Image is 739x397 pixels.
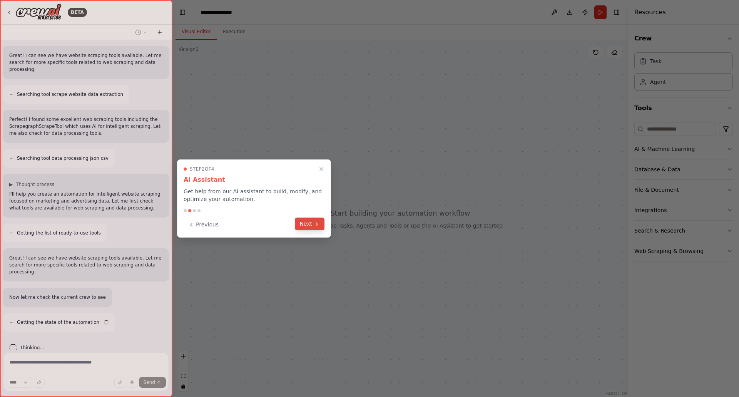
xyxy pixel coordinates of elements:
[317,164,326,174] button: Close walkthrough
[190,166,214,172] span: Step 2 of 4
[177,7,188,18] button: Hide left sidebar
[184,175,324,184] h3: AI Assistant
[184,218,223,231] button: Previous
[295,218,324,230] button: Next
[184,188,324,203] p: Get help from our AI assistant to build, modify, and optimize your automation.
